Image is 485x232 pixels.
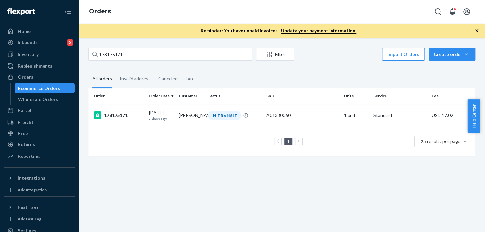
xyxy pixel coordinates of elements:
a: Prep [4,128,75,139]
button: Filter [256,48,294,61]
a: Orders [89,8,111,15]
div: Late [186,70,195,87]
a: Returns [4,139,75,150]
a: Home [4,26,75,37]
th: Order Date [146,88,176,104]
a: Orders [4,72,75,82]
button: Create order [429,48,475,61]
a: Freight [4,117,75,127]
div: Inventory [18,51,39,58]
div: Customer [179,93,203,99]
button: Help Center [467,99,480,133]
div: IN TRANSIT [208,111,241,120]
div: Reporting [18,153,40,159]
button: Open Search Box [431,5,444,18]
div: Create order [434,51,470,58]
a: Update your payment information. [281,28,356,34]
div: Wholesale Orders [18,96,58,103]
div: A01380060 [266,112,338,119]
button: Fast Tags [4,202,75,212]
a: Ecommerce Orders [15,83,75,93]
th: Status [206,88,264,104]
span: 25 results per page [421,139,460,144]
img: Flexport logo [7,8,35,15]
div: Inbounds [18,39,38,46]
div: Invalid address [120,70,151,87]
a: Parcel [4,105,75,116]
a: Wholesale Orders [15,94,75,105]
p: 6 days ago [149,116,173,122]
div: Ecommerce Orders [18,85,60,91]
th: Units [341,88,371,104]
a: Inbounds2 [4,37,75,48]
th: Service [371,88,429,104]
th: Order [88,88,146,104]
a: Page 1 is your current page [286,139,291,144]
div: Canceled [158,70,178,87]
a: Reporting [4,151,75,161]
button: Close Navigation [62,5,75,18]
div: Fast Tags [18,204,39,210]
td: [PERSON_NAME] [176,104,206,127]
div: Filter [256,51,294,58]
div: Returns [18,141,35,148]
div: [DATE] [149,109,173,122]
div: Home [18,28,31,35]
a: Inventory [4,49,75,59]
button: Integrations [4,173,75,183]
td: 1 unit [341,104,371,127]
div: Parcel [18,107,31,114]
th: Fee [429,88,475,104]
div: Freight [18,119,34,125]
div: Add Integration [18,187,47,192]
a: Add Fast Tag [4,215,75,223]
div: 2 [67,39,73,46]
div: Replenishments [18,63,52,69]
div: All orders [92,70,112,88]
button: Open notifications [446,5,459,18]
input: Search orders [88,48,252,61]
div: Prep [18,130,28,137]
a: Add Integration [4,186,75,194]
th: SKU [264,88,341,104]
p: Reminder: You have unpaid invoices. [201,27,356,34]
div: 178175171 [94,111,144,119]
p: Standard [373,112,426,119]
button: Open account menu [460,5,473,18]
div: Orders [18,74,33,80]
button: Import Orders [382,48,425,61]
td: USD 17.02 [429,104,475,127]
div: Integrations [18,175,45,181]
a: Replenishments [4,61,75,71]
div: Add Fast Tag [18,216,41,222]
ol: breadcrumbs [84,2,116,21]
